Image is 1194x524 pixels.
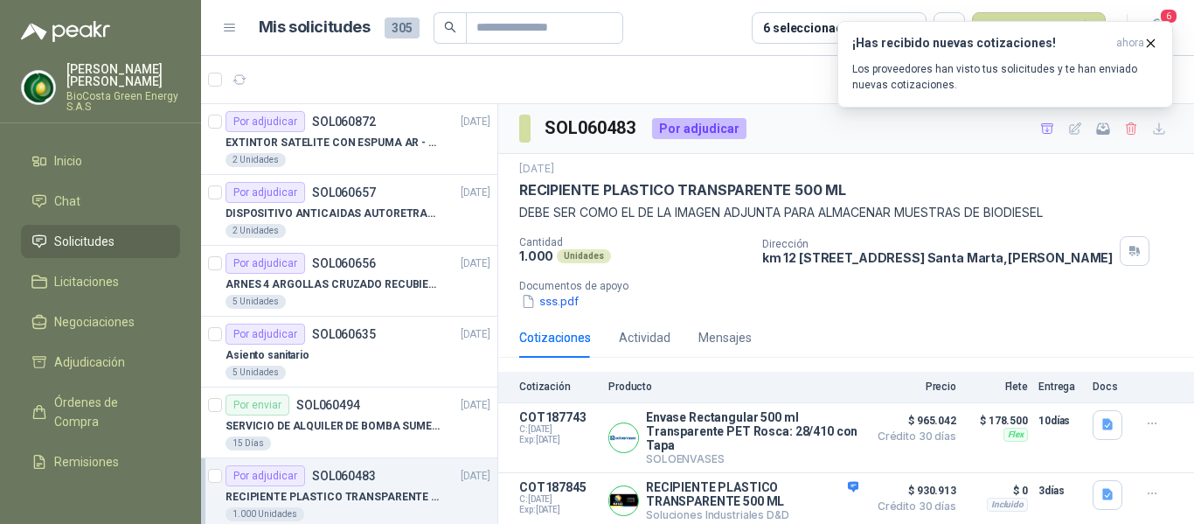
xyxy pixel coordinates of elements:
[226,153,286,167] div: 2 Unidades
[519,161,554,178] p: [DATE]
[1116,36,1144,51] span: ahora
[385,17,420,38] span: 305
[226,324,305,345] div: Por adjudicar
[852,61,1158,93] p: Los proveedores han visto tus solicitudes y te han enviado nuevas cotizaciones.
[21,445,180,479] a: Remisiones
[519,381,598,393] p: Cotización
[608,381,858,393] p: Producto
[21,185,180,218] a: Chat
[1159,8,1178,24] span: 6
[21,225,180,258] a: Solicitudes
[763,18,857,38] div: 6 seleccionadas
[54,272,119,291] span: Licitaciones
[869,480,956,501] span: $ 930.913
[226,418,443,435] p: SERVICIO DE ALQUILER DE BOMBA SUMERGIBLE DE 1 HP
[21,144,180,178] a: Inicio
[54,151,82,171] span: Inicio
[519,435,598,445] span: Exp: [DATE]
[226,206,443,222] p: DISPOSITIVO ANTICAIDAS AUTORETRACTIL
[21,386,180,438] a: Órdenes de Compra
[619,328,670,347] div: Actividad
[226,507,304,521] div: 1.000 Unidades
[461,185,490,201] p: [DATE]
[519,280,1187,292] p: Documentos de apoyo
[312,470,376,482] p: SOL060483
[519,424,598,435] span: C: [DATE]
[519,292,580,311] button: sss.pdf
[698,328,752,347] div: Mensajes
[66,63,180,87] p: [PERSON_NAME] [PERSON_NAME]
[519,236,748,248] p: Cantidad
[312,328,376,340] p: SOL060635
[226,395,289,416] div: Por enviar
[54,353,125,372] span: Adjudicación
[54,452,119,472] span: Remisiones
[609,423,638,452] img: Company Logo
[54,312,135,332] span: Negociaciones
[312,186,376,199] p: SOL060657
[461,326,490,343] p: [DATE]
[461,114,490,130] p: [DATE]
[312,257,376,269] p: SOL060656
[259,15,371,40] h1: Mis solicitudes
[461,397,490,414] p: [DATE]
[54,192,80,211] span: Chat
[201,246,497,317] a: Por adjudicarSOL060656[DATE] ARNES 4 ARGOLLAS CRUZADO RECUBIERTO PVC5 Unidades
[226,111,305,132] div: Por adjudicar
[519,248,553,263] p: 1.000
[646,480,858,508] p: RECIPIENTE PLASTICO TRANSPARENTE 500 ML
[762,238,1113,250] p: Dirección
[609,486,638,515] img: Company Logo
[519,480,598,494] p: COT187845
[1003,428,1028,442] div: Flex
[987,498,1028,512] div: Incluido
[972,12,1106,44] button: Nueva solicitud
[519,328,591,347] div: Cotizaciones
[66,91,180,112] p: BioCosta Green Energy S.A.S
[1142,12,1173,44] button: 6
[519,505,598,515] span: Exp: [DATE]
[461,468,490,485] p: [DATE]
[869,381,956,393] p: Precio
[226,437,271,451] div: 15 Días
[54,393,163,431] span: Órdenes de Compra
[852,36,1109,51] h3: ¡Has recibido nuevas cotizaciones!
[226,276,443,293] p: ARNES 4 ARGOLLAS CRUZADO RECUBIERTO PVC
[312,115,376,128] p: SOL060872
[646,410,858,452] p: Envase Rectangular 500 ml Transparente PET Rosca: 28/410 con Tapa
[519,203,1173,222] p: DEBE SER COMO EL DE LA IMAGEN ADJUNTA PARA ALMACENAR MUESTRAS DE BIODIESEL
[869,410,956,431] span: $ 965.042
[646,452,858,465] p: SOLOENVASES
[226,295,286,309] div: 5 Unidades
[54,232,115,251] span: Solicitudes
[1093,381,1128,393] p: Docs
[967,480,1028,501] p: $ 0
[21,265,180,298] a: Licitaciones
[545,115,638,142] h3: SOL060483
[226,253,305,274] div: Por adjudicar
[967,410,1028,431] p: $ 178.500
[201,317,497,388] a: Por adjudicarSOL060635[DATE] Asiento sanitario5 Unidades
[837,21,1173,108] button: ¡Has recibido nuevas cotizaciones!ahora Los proveedores han visto tus solicitudes y te han enviad...
[869,501,956,512] span: Crédito 30 días
[226,489,443,506] p: RECIPIENTE PLASTICO TRANSPARENTE 500 ML
[226,366,286,380] div: 5 Unidades
[226,465,305,486] div: Por adjudicar
[201,104,497,175] a: Por adjudicarSOL060872[DATE] EXTINTOR SATELITE CON ESPUMA AR - AFFF2 Unidades
[22,71,55,104] img: Company Logo
[869,431,956,442] span: Crédito 30 días
[21,21,110,42] img: Logo peakr
[652,118,746,139] div: Por adjudicar
[762,250,1113,265] p: km 12 [STREET_ADDRESS] Santa Marta , [PERSON_NAME]
[226,347,309,364] p: Asiento sanitario
[201,388,497,458] a: Por enviarSOL060494[DATE] SERVICIO DE ALQUILER DE BOMBA SUMERGIBLE DE 1 HP15 Días
[226,224,286,238] div: 2 Unidades
[967,381,1028,393] p: Flete
[646,508,858,521] p: Soluciones Industriales D&D
[557,249,611,263] div: Unidades
[519,410,598,424] p: COT187743
[1038,480,1082,501] p: 3 días
[226,135,443,151] p: EXTINTOR SATELITE CON ESPUMA AR - AFFF
[21,346,180,379] a: Adjudicación
[444,21,456,33] span: search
